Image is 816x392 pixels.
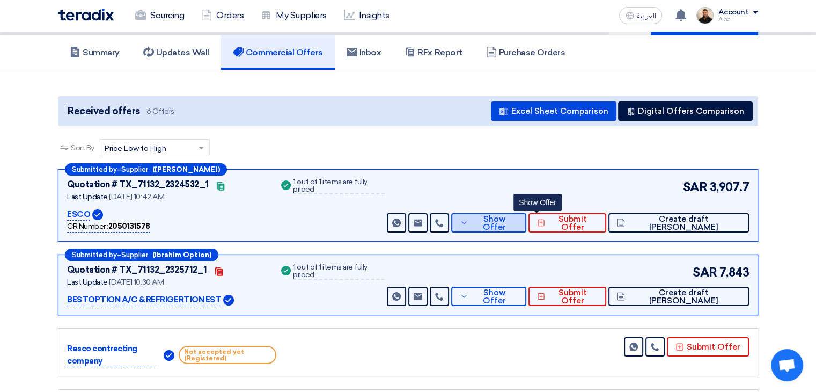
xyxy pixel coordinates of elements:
[528,213,606,233] button: Submit Offer
[628,289,740,305] span: Create draft [PERSON_NAME]
[474,35,577,70] a: Purchase Orders
[451,287,526,306] button: Show Offer
[67,208,90,221] p: ESCO
[131,35,221,70] a: Updates Wall
[67,192,108,201] span: Last Update
[252,4,335,27] a: My Suppliers
[667,337,749,357] button: Submit Offer
[65,249,218,261] div: –
[143,47,209,58] h5: Updates Wall
[121,166,148,173] span: Supplier
[486,47,565,58] h5: Purchase Orders
[121,251,148,258] span: Supplier
[548,289,598,305] span: Submit Offer
[335,35,393,70] a: Inbox
[451,213,526,233] button: Show Offer
[67,278,108,287] span: Last Update
[58,9,114,21] img: Teradix logo
[127,4,193,27] a: Sourcing
[146,106,174,117] span: 6 Offers
[71,142,94,154] span: Sort By
[92,209,103,220] img: Verified Account
[233,47,323,58] h5: Commercial Offers
[105,143,166,154] span: Price Low to High
[693,264,717,281] span: SAR
[67,264,207,277] div: Quotation # TX_71132_2325712_1
[619,7,662,24] button: العربية
[335,4,398,27] a: Insights
[771,349,803,381] a: Open chat
[393,35,474,70] a: RFx Report
[67,221,150,233] div: CR Number :
[221,35,335,70] a: Commercial Offers
[718,17,758,23] div: Alaa
[193,4,252,27] a: Orders
[709,178,749,196] span: 3,907.7
[67,343,157,367] p: Resco contracting company
[405,47,462,58] h5: RFx Report
[293,178,384,194] div: 1 out of 1 items are fully priced
[513,194,562,211] div: Show Offer
[347,47,381,58] h5: Inbox
[152,251,211,258] b: (Ibrahim Option)
[65,163,227,176] div: –
[636,12,656,20] span: العربية
[471,215,518,231] span: Show Offer
[179,346,276,364] span: Not accepted yet (Registered)
[528,287,606,306] button: Submit Offer
[58,35,131,70] a: Summary
[164,350,174,361] img: Verified Account
[68,104,140,119] span: Received offers
[72,166,117,173] span: Submitted by
[683,178,708,196] span: SAR
[618,101,753,121] button: Digital Offers Comparison
[70,47,120,58] h5: Summary
[471,289,518,305] span: Show Offer
[608,213,749,233] button: Create draft [PERSON_NAME]
[223,295,234,306] img: Verified Account
[108,222,150,231] b: 2050131578
[293,264,384,280] div: 1 out of 1 items are fully priced
[67,294,221,307] p: BESTOPTION A/C & REFRIGERTION EST
[608,287,749,306] button: Create draft [PERSON_NAME]
[491,101,616,121] button: Excel Sheet Comparison
[696,7,714,24] img: MAA_1717931611039.JPG
[548,215,598,231] span: Submit Offer
[67,178,209,191] div: Quotation # TX_71132_2324532_1
[718,8,748,17] div: Account
[109,278,164,287] span: [DATE] 10:30 AM
[719,264,749,281] span: 7,843
[72,251,117,258] span: Submitted by
[628,215,740,231] span: Create draft [PERSON_NAME]
[152,166,220,173] b: ([PERSON_NAME])
[109,192,164,201] span: [DATE] 10:42 AM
